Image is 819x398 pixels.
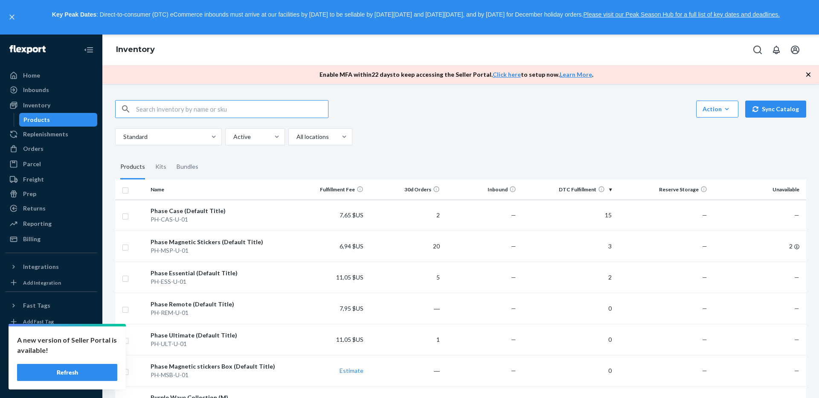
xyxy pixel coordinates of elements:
p: Enable MFA within 22 days to keep accessing the Seller Portal. to setup now. . [319,70,593,79]
input: Search inventory by name or sku [136,101,328,118]
a: Add Fast Tag [5,316,97,327]
span: — [702,274,707,281]
span: — [794,367,799,374]
a: Talk to Support [5,345,97,359]
td: 20 [367,231,443,262]
td: 2 [520,262,615,293]
span: — [702,305,707,312]
div: Inventory [23,101,50,110]
div: Inbounds [23,86,49,94]
span: — [702,211,707,219]
a: Add Integration [5,277,97,288]
td: ― [367,293,443,324]
a: Click here [493,71,521,78]
th: DTC Fulfillment [520,179,615,200]
span: — [511,336,516,343]
td: ― [367,355,443,386]
div: Billing [23,235,41,243]
button: Close Navigation [80,41,97,58]
div: Integrations [23,262,59,271]
span: — [794,211,799,219]
a: Orders [5,142,97,156]
a: Help Center [5,360,97,373]
span: — [702,242,707,250]
div: Products [23,115,50,124]
div: PH-ULT-U-01 [151,340,287,348]
a: Freight [5,173,97,186]
a: Inventory [116,45,155,54]
div: PH-MSB-U-01 [151,371,287,379]
td: 2 [711,231,806,262]
a: Billing [5,232,97,246]
td: 0 [520,324,615,355]
div: Add Fast Tag [23,318,54,325]
th: 30d Orders [367,179,443,200]
input: Active [232,133,233,141]
td: 3 [520,231,615,262]
div: PH-REM-U-01 [151,309,287,317]
td: 0 [520,293,615,324]
span: — [511,242,516,250]
p: A new version of Seller Portal is available! [17,335,117,355]
a: Reporting [5,217,97,231]
div: Phase Magnetic stickers Box (Default Title) [151,362,287,371]
span: — [511,305,516,312]
th: Inbound [443,179,520,200]
a: Prep [5,187,97,201]
span: — [794,336,799,343]
td: 2 [367,200,443,231]
div: Reporting [23,219,52,228]
th: Name [147,179,290,200]
div: Phase Magnetic Stickers (Default Title) [151,238,287,246]
span: — [511,211,516,219]
td: 5 [367,262,443,293]
th: Fulfillment Fee [290,179,367,200]
ol: breadcrumbs [109,37,162,62]
div: Add Integration [23,279,61,286]
span: — [511,367,516,374]
div: PH-CAS-U-01 [151,215,287,224]
td: 0 [520,355,615,386]
button: Open Search Box [749,41,766,58]
div: PH-ESS-U-01 [151,277,287,286]
td: 1 [367,324,443,355]
div: PH-MSP-U-01 [151,246,287,255]
a: Inbounds [5,83,97,97]
a: Home [5,69,97,82]
button: Sync Catalog [745,101,806,118]
span: 7,65 $US [340,211,363,219]
div: Fast Tags [23,301,50,310]
a: Returns [5,202,97,215]
a: Please visit our Peak Season Hub for a full list of key dates and deadlines. [583,11,780,18]
a: Parcel [5,157,97,171]
button: Action [696,101,738,118]
span: — [511,274,516,281]
img: Flexport logo [9,45,46,54]
button: close, [8,13,16,21]
a: Inventory [5,98,97,112]
div: Replenishments [23,130,68,138]
div: Bundles [177,156,198,179]
div: Action [703,105,732,113]
div: Freight [23,175,44,184]
span: — [794,305,799,312]
span: 11,05 $US [336,274,363,281]
p: : Direct-to-consumer (DTC) eCommerce inbounds must arrive at our facilities by [DATE] to be sella... [20,8,811,22]
th: Unavailable [711,179,806,200]
div: Kits [155,156,166,179]
td: 15 [520,200,615,231]
div: Orders [23,144,44,153]
span: 7,95 $US [340,305,363,312]
button: Open notifications [768,41,785,58]
a: Estimate [340,367,363,374]
span: 11,05 $US [336,336,363,343]
button: Integrations [5,260,97,274]
a: Products [19,113,98,127]
div: Phase Remote (Default Title) [151,300,287,309]
div: Home [23,71,40,80]
span: 6,94 $US [340,242,363,250]
span: — [794,274,799,281]
div: Phase Case (Default Title) [151,207,287,215]
button: Open account menu [787,41,804,58]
